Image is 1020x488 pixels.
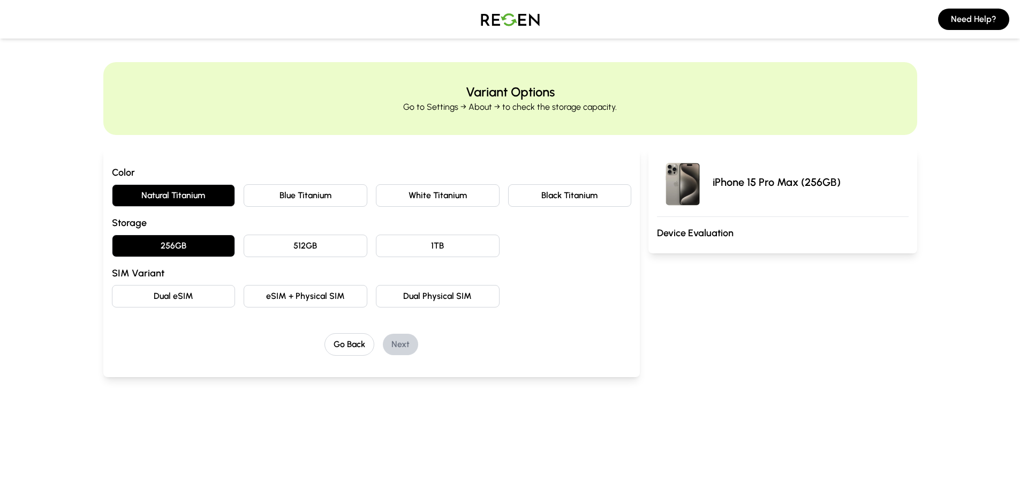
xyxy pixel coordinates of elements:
[713,175,841,190] p: iPhone 15 Pro Max (256GB)
[244,285,367,307] button: eSIM + Physical SIM
[112,165,632,180] h3: Color
[112,215,632,230] h3: Storage
[112,285,236,307] button: Dual eSIM
[376,235,500,257] button: 1TB
[112,266,632,281] h3: SIM Variant
[938,9,1009,30] button: Need Help?
[383,334,418,355] button: Next
[112,235,236,257] button: 256GB
[466,84,555,101] h2: Variant Options
[508,184,632,207] button: Black Titanium
[376,184,500,207] button: White Titanium
[376,285,500,307] button: Dual Physical SIM
[244,235,367,257] button: 512GB
[324,333,374,356] button: Go Back
[244,184,367,207] button: Blue Titanium
[473,4,548,34] img: Logo
[657,226,908,241] h3: Device Evaluation
[112,184,236,207] button: Natural Titanium
[657,156,708,208] img: iPhone 15 Pro Max
[403,101,617,114] p: Go to Settings → About → to check the storage capacity.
